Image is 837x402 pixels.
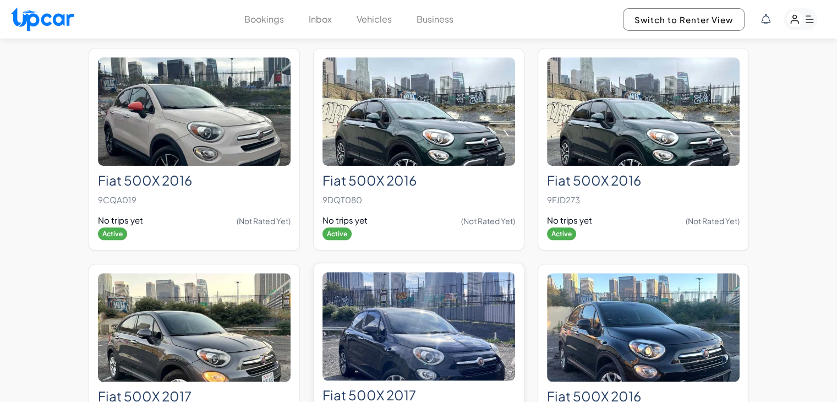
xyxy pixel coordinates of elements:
span: (Not Rated Yet) [237,215,291,226]
img: Fiat 500X 2016 [547,57,740,166]
img: Fiat 500X 2017 [98,273,291,382]
span: No trips yet [98,214,143,227]
button: Switch to Renter View [623,8,745,31]
span: Active [547,227,576,240]
img: Fiat 500X 2016 [547,273,740,382]
p: 9DQT080 [322,192,515,208]
p: 9FJD273 [547,192,740,208]
img: Fiat 500X 2017 [322,272,515,381]
button: Vehicles [357,13,392,26]
p: 9CQA019 [98,192,291,208]
img: Fiat 500X 2016 [322,57,515,166]
span: No trips yet [322,214,368,227]
h2: Fiat 500X 2016 [98,172,291,188]
button: Business [417,13,453,26]
h2: Fiat 500X 2016 [322,172,515,188]
img: Fiat 500X 2016 [98,57,291,166]
img: Upcar Logo [11,7,74,31]
span: (Not Rated Yet) [461,215,515,226]
span: No trips yet [547,214,592,227]
button: Inbox [309,13,332,26]
button: Bookings [244,13,284,26]
h2: Fiat 500X 2016 [547,172,740,188]
span: Active [98,227,127,240]
span: Active [322,227,352,240]
span: (Not Rated Yet) [686,215,740,226]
